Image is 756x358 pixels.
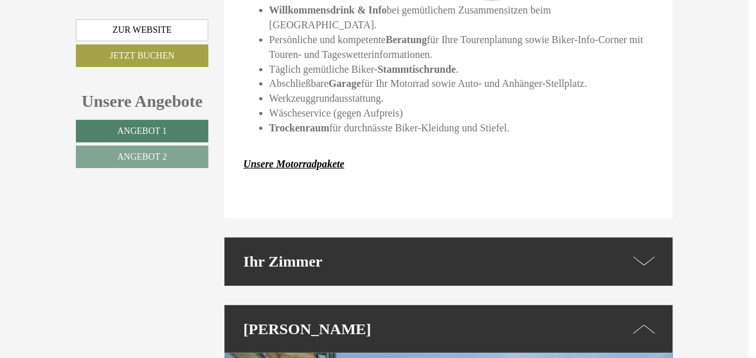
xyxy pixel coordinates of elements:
a: Zur Website [76,19,208,41]
div: [PERSON_NAME] [224,305,673,353]
strong: Willkommensdrink & Info [269,5,387,15]
li: für durchnässte Biker-Kleidung und Stiefel. [269,121,654,136]
a: Jetzt buchen [76,44,208,67]
div: Ihr Zimmer [224,238,673,285]
strong: Garage [328,78,361,89]
strong: Stammtischrunde [377,64,456,75]
li: Werkzeuggrundausstattung. [269,91,654,106]
li: Abschließbare für Ihr Motorrad sowie Auto- und Anhänger-Stellplatz. [269,77,654,91]
li: bei gemütlichem Zusammensitzen beim [GEOGRAPHIC_DATA]. [269,3,654,33]
li: Wäscheservice (gegen Aufpreis) [269,106,654,121]
a: Unsere Motorradpakete [244,158,345,169]
strong: Trockenraum [269,122,330,133]
strong: Beratung [386,34,427,45]
span: Angebot 2 [117,152,166,162]
span: Angebot 1 [117,126,166,136]
li: Täglich gemütliche Biker- . [269,62,654,77]
li: Persönliche und kompetente für Ihre Tourenplanung sowie Biker-Info-Corner mit Touren- und Tageswe... [269,33,654,62]
div: Unsere Angebote [76,89,208,113]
